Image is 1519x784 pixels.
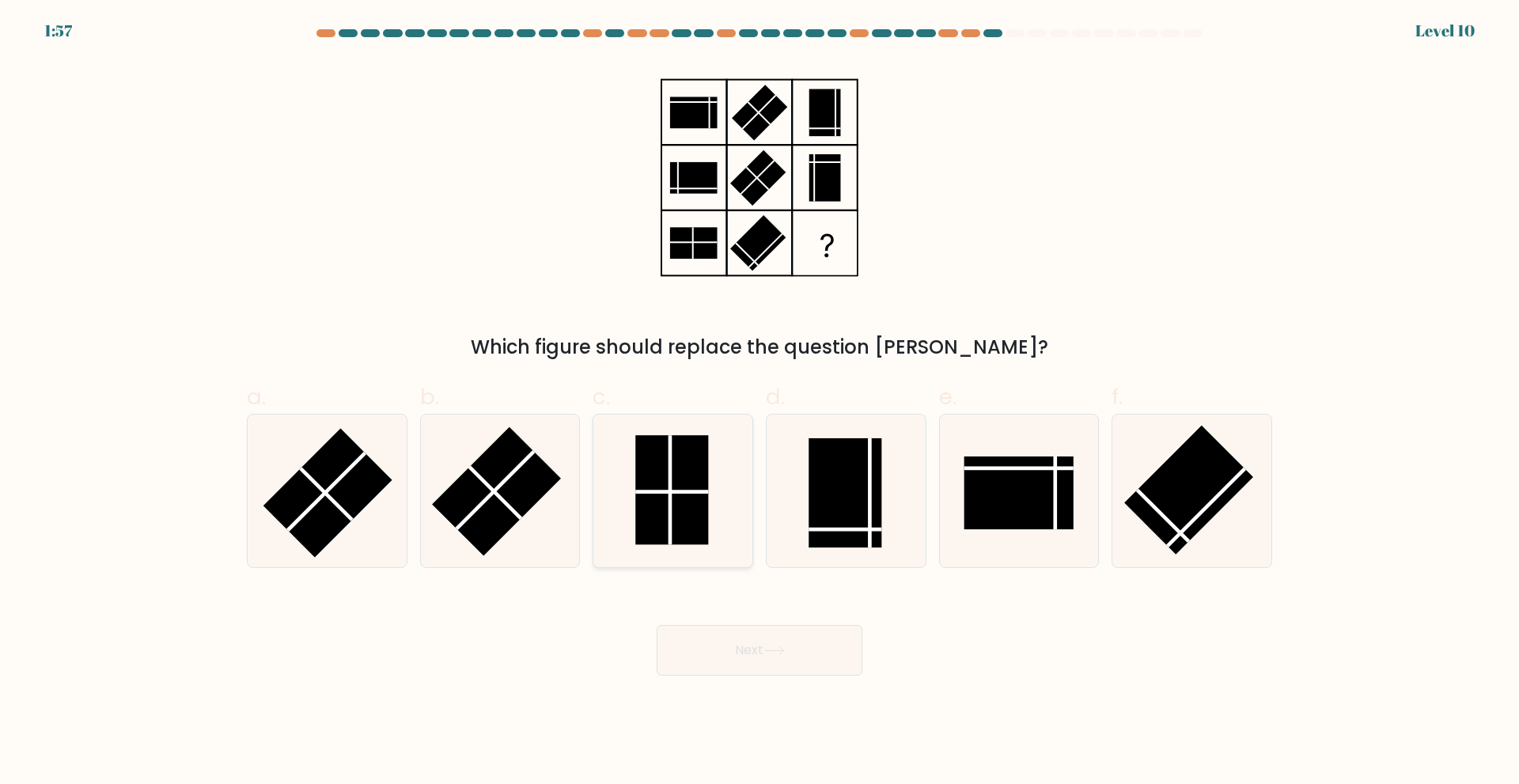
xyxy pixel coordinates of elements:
[256,333,1263,362] div: Which figure should replace the question [PERSON_NAME]?
[247,381,266,412] span: a.
[420,381,439,412] span: b.
[44,19,72,43] div: 1:57
[657,625,862,676] button: Next
[1415,19,1475,43] div: Level 10
[1112,381,1123,412] span: f.
[939,381,956,412] span: e.
[593,381,610,412] span: c.
[766,381,785,412] span: d.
